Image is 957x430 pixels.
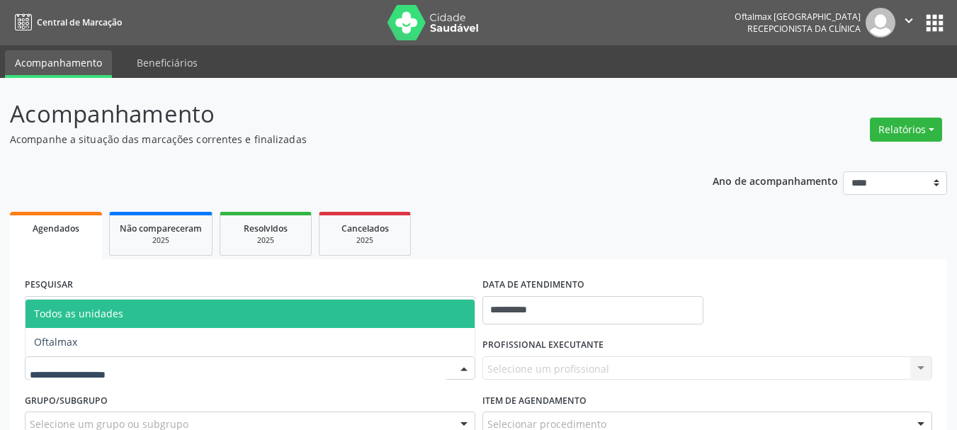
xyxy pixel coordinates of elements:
[735,11,861,23] div: Oftalmax [GEOGRAPHIC_DATA]
[747,23,861,35] span: Recepcionista da clínica
[329,235,400,246] div: 2025
[230,235,301,246] div: 2025
[34,335,77,349] span: Oftalmax
[10,11,122,34] a: Central de Marcação
[5,50,112,78] a: Acompanhamento
[37,16,122,28] span: Central de Marcação
[482,390,587,412] label: Item de agendamento
[713,171,838,189] p: Ano de acompanhamento
[901,13,917,28] i: 
[244,222,288,234] span: Resolvidos
[120,222,202,234] span: Não compareceram
[33,222,79,234] span: Agendados
[10,132,666,147] p: Acompanhe a situação das marcações correntes e finalizadas
[25,274,73,296] label: PESQUISAR
[870,118,942,142] button: Relatórios
[34,307,123,320] span: Todos as unidades
[482,334,604,356] label: PROFISSIONAL EXECUTANTE
[922,11,947,35] button: apps
[341,222,389,234] span: Cancelados
[10,96,666,132] p: Acompanhamento
[866,8,895,38] img: img
[25,390,108,412] label: Grupo/Subgrupo
[895,8,922,38] button: 
[120,235,202,246] div: 2025
[482,274,584,296] label: DATA DE ATENDIMENTO
[127,50,208,75] a: Beneficiários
